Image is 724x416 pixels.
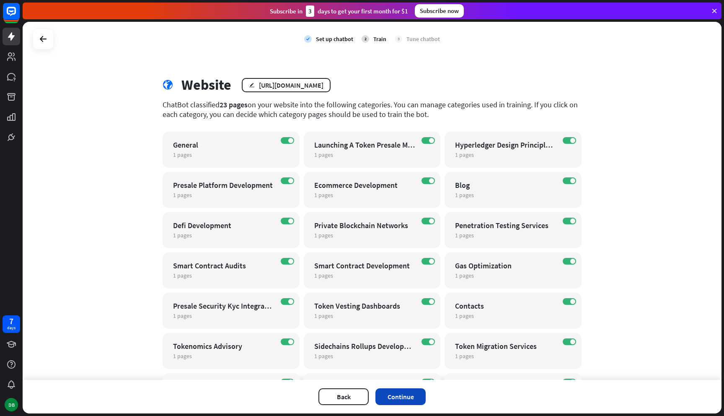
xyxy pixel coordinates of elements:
div: Presale Security Kyc Integration [173,301,274,311]
span: 1 pages [314,151,333,159]
a: 7 days [3,315,20,333]
div: Tune chatbot [406,35,440,43]
div: [URL][DOMAIN_NAME] [259,81,323,89]
div: 3 [306,5,314,17]
div: Ecommerce Development [314,180,416,190]
span: 1 pages [455,151,474,159]
div: DB [5,398,18,411]
span: 1 pages [455,312,474,320]
div: Gas Optimization [455,261,556,270]
iframe: LiveChat chat widget [560,117,724,416]
div: Subscribe now [415,4,464,18]
span: 1 pages [173,312,192,320]
span: 1 pages [455,272,474,279]
div: Subscribe in days to get your first month for $1 [270,5,408,17]
div: 7 [9,317,13,325]
div: Token Vesting Dashboards [314,301,416,311]
span: 1 pages [455,191,474,199]
i: globe [163,80,173,90]
span: 1 pages [455,231,474,239]
span: 1 pages [314,312,333,320]
div: Train [373,35,386,43]
div: Defi Development [173,221,274,230]
div: Website [181,76,231,94]
div: Set up chatbot [316,35,353,43]
div: 2 [362,35,369,43]
span: 23 pages [220,100,248,109]
div: Penetration Testing Services [455,221,556,230]
div: days [7,325,16,331]
span: 1 pages [455,352,474,360]
div: Blog [455,180,556,190]
div: Sidechains Rollups Development Service [314,341,416,351]
div: Presale Platform Development [173,180,274,190]
span: 1 pages [173,231,192,239]
span: 1 pages [314,272,333,279]
span: 1 pages [314,352,333,360]
div: 3 [395,35,402,43]
div: Smart Contract Development [314,261,416,270]
span: 1 pages [173,352,192,360]
div: General [173,140,274,150]
div: Hyperledger Design Principles The Blockchain Built For Business [455,140,556,150]
div: Private Blockchain Networks [314,221,416,230]
div: ChatBot classified on your website into the following categories. You can manage categories used ... [163,100,582,119]
span: 1 pages [314,191,333,199]
span: 1 pages [173,272,192,279]
button: Back [318,388,369,405]
span: 1 pages [173,151,192,159]
span: 1 pages [173,191,192,199]
i: check [304,35,312,43]
button: Continue [375,388,426,405]
span: 1 pages [314,231,333,239]
div: Token Migration Services [455,341,556,351]
i: edit [249,82,255,88]
div: Contacts [455,301,556,311]
div: Launching A Token Presale Made Simple The Complete Guide [314,140,416,150]
div: Tokenomics Advisory [173,341,274,351]
div: Smart Contract Audits [173,261,274,270]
